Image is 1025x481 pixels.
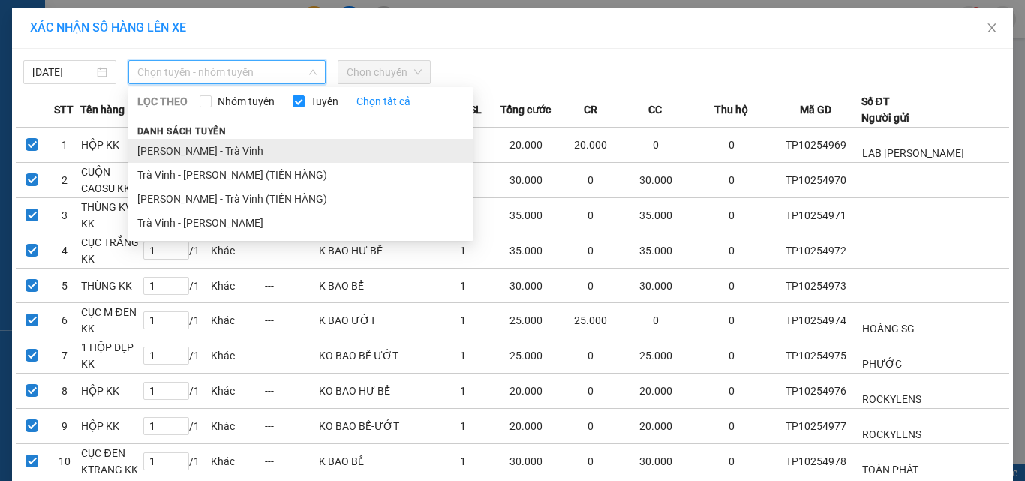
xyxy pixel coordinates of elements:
span: CR [584,101,597,118]
td: TP10254969 [771,128,861,163]
td: 0 [620,128,691,163]
td: CỤC TRẮNG KK [80,233,142,269]
span: Thu hộ [714,101,748,118]
td: TP10254976 [771,374,861,409]
span: close [986,22,998,34]
td: 35.000 [490,198,561,233]
td: 20.000 [490,409,561,444]
td: CUỘN CAOSU KK [80,163,142,198]
td: 25.000 [490,303,561,338]
span: CC [648,101,662,118]
td: 1 [436,269,490,303]
td: 30.000 [490,444,561,479]
td: 0 [562,444,621,479]
td: 10 [48,444,80,479]
span: Tổng cước [500,101,551,118]
td: / 1 [143,233,211,269]
td: / 1 [143,338,211,374]
td: 0 [562,269,621,303]
td: 20.000 [620,409,691,444]
td: TP10254972 [771,233,861,269]
p: GỬI: [6,29,219,58]
span: VP Trà Vinh (Hàng) [42,65,146,79]
td: 1 [436,233,490,269]
td: TP10254974 [771,303,861,338]
span: STT [54,101,74,118]
td: 1 HỘP DẸP KK [80,338,142,374]
a: Chọn tất cả [356,93,410,110]
td: / 1 [143,269,211,303]
td: HỘP KK [80,374,142,409]
span: PHƯỚC [862,358,902,370]
span: LỌC THEO [137,93,188,110]
td: Khác [210,374,264,409]
li: Trà Vinh - [PERSON_NAME] [128,211,473,235]
span: Chọn tuyến - nhóm tuyến [137,61,317,83]
td: --- [264,444,318,479]
td: 1 [436,303,490,338]
span: Chọn chuyến [347,61,422,83]
td: 35.000 [490,233,561,269]
td: 0 [562,338,621,374]
td: CỤC M ĐEN KK [80,303,142,338]
td: 6 [48,303,80,338]
td: 25.000 [620,338,691,374]
td: 1 [436,374,490,409]
li: [PERSON_NAME] - Trà Vinh [128,139,473,163]
td: THÙNG KV KK [80,198,142,233]
td: 1 [436,444,490,479]
span: ROCKYLENS [862,428,921,440]
td: TP10254971 [771,198,861,233]
td: / 1 [143,409,211,444]
td: K BAO HƯ BỂ [318,233,436,269]
td: 0 [691,128,771,163]
td: 30.000 [620,269,691,303]
span: VP [PERSON_NAME] ([GEOGRAPHIC_DATA]) - [6,29,164,58]
span: TOÀN PHÁT [862,464,918,476]
td: 0 [620,303,691,338]
td: 0 [691,409,771,444]
td: K BAO ƯỚT [318,303,436,338]
td: Khác [210,233,264,269]
td: KO BAO BỂ ƯỚT [318,338,436,374]
td: 3 [48,198,80,233]
td: 1 [48,128,80,163]
td: 20.000 [490,128,561,163]
td: TP10254975 [771,338,861,374]
td: / 1 [143,444,211,479]
td: 0 [562,163,621,198]
span: Mã GD [800,101,831,118]
td: KO BAO HƯ BỂ [318,374,436,409]
td: Khác [210,338,264,374]
td: K BAO BỂ [318,269,436,303]
li: Trà Vinh - [PERSON_NAME] (TIỀN HÀNG) [128,163,473,187]
span: [PERSON_NAME] ([PERSON_NAME]) [6,81,171,110]
td: 0 [562,409,621,444]
button: Close [971,8,1013,50]
td: Khác [210,409,264,444]
td: --- [264,233,318,269]
td: 2 [48,163,80,198]
td: --- [264,409,318,444]
td: --- [264,374,318,409]
span: 0939611928 - [6,81,171,110]
td: 25.000 [562,303,621,338]
td: 0 [691,269,771,303]
td: TP10254973 [771,269,861,303]
td: 1 [436,409,490,444]
td: 7 [48,338,80,374]
td: Khác [210,269,264,303]
td: 8 [48,374,80,409]
span: Tên hàng [80,101,125,118]
span: LAB [PERSON_NAME] [862,147,964,159]
td: 25.000 [490,338,561,374]
p: NHẬN: [6,65,219,79]
td: HỘP KK [80,409,142,444]
td: 30.000 [490,269,561,303]
td: 4 [48,233,80,269]
td: 0 [562,233,621,269]
td: / 1 [143,303,211,338]
div: Số ĐT Người gửi [861,93,909,126]
td: TP10254970 [771,163,861,198]
span: HOÀNG SG [862,323,915,335]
